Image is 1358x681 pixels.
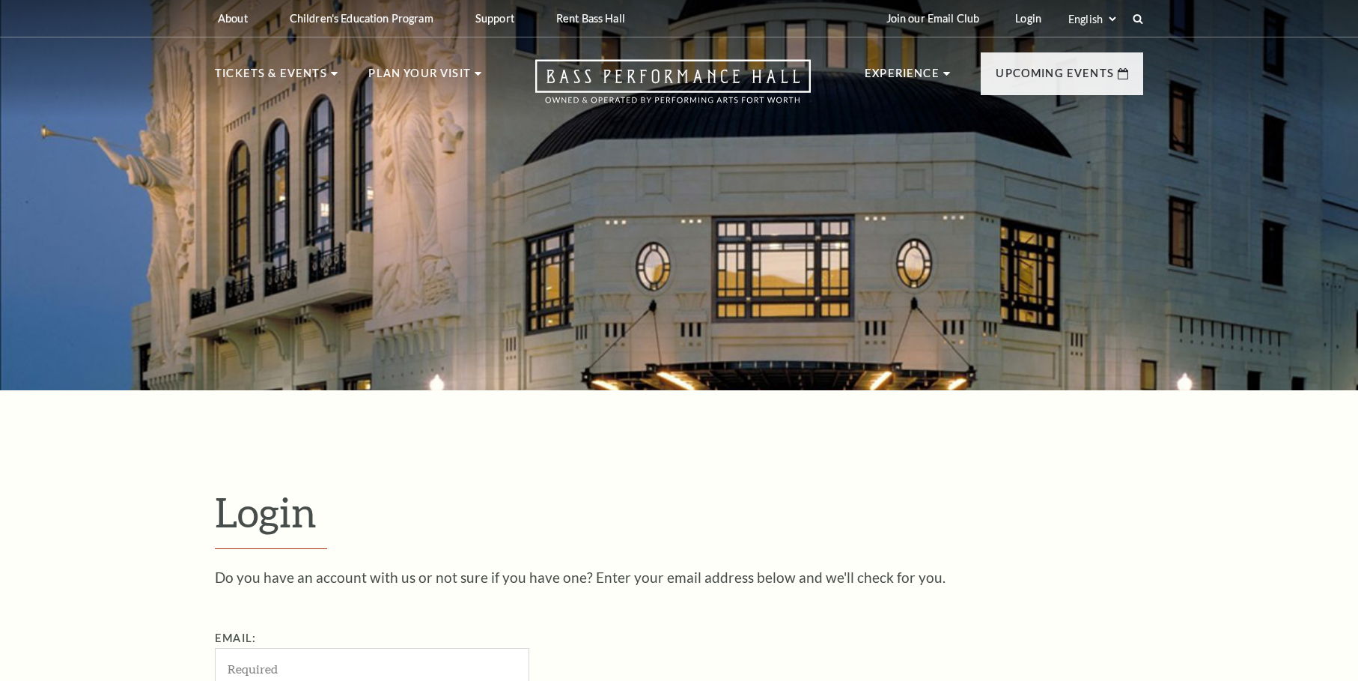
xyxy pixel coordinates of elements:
p: Upcoming Events [996,64,1114,91]
select: Select: [1065,12,1118,26]
p: Experience [865,64,940,91]
p: Do you have an account with us or not sure if you have one? Enter your email address below and we... [215,570,1143,584]
label: Email: [215,632,256,644]
p: About [218,12,248,25]
p: Tickets & Events [215,64,327,91]
p: Rent Bass Hall [556,12,625,25]
p: Children's Education Program [290,12,433,25]
span: Login [215,488,317,536]
p: Plan Your Visit [368,64,471,91]
p: Support [475,12,514,25]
